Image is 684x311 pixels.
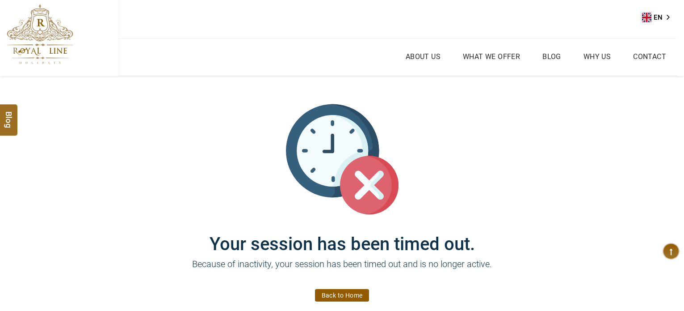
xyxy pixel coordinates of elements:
a: Contact [631,50,668,63]
div: Language [642,11,676,24]
a: About Us [403,50,443,63]
a: EN [642,11,676,24]
a: Blog [540,50,563,63]
iframe: chat widget [629,255,684,298]
a: What we Offer [461,50,522,63]
h1: Your session has been timed out. [74,216,610,255]
a: Why Us [581,50,613,63]
aside: Language selected: English [642,11,676,24]
img: session_time_out.svg [286,103,399,216]
img: The Royal Line Holidays [7,4,73,64]
a: Back to Home [315,289,369,302]
span: Blog [3,111,15,119]
p: Because of inactivity, your session has been timed out and is no longer active. [74,257,610,284]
